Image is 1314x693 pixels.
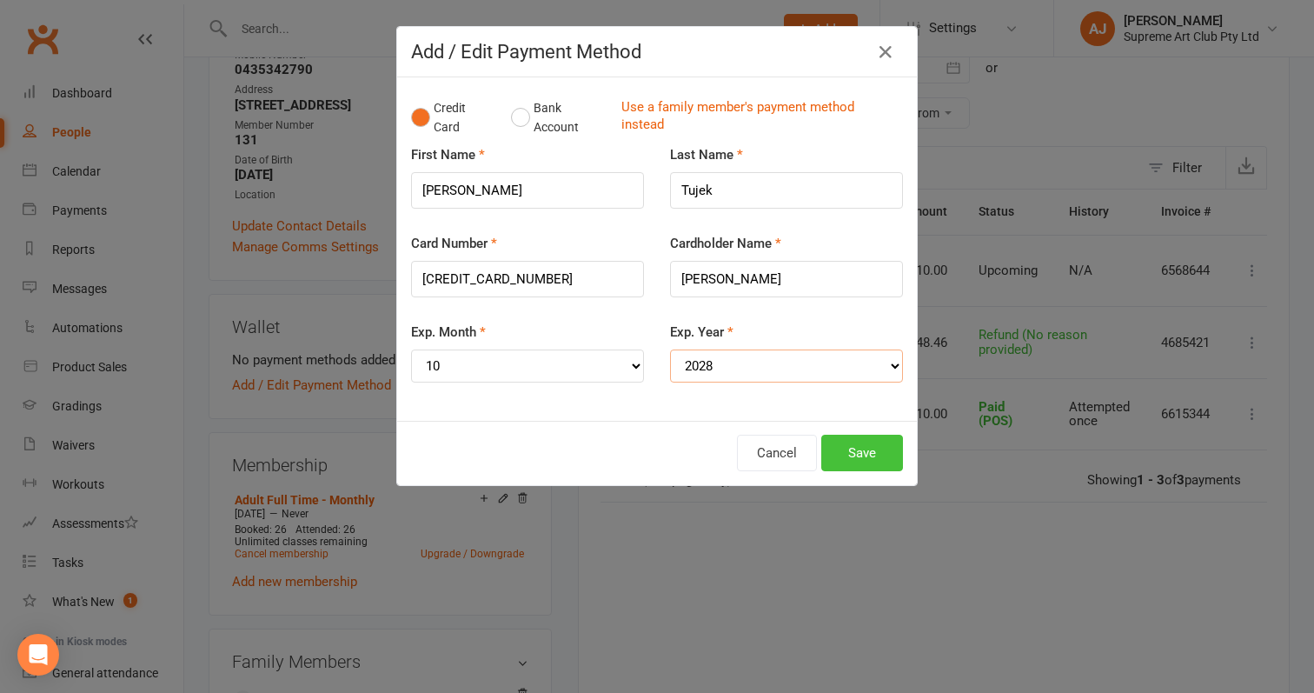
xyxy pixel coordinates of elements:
label: Last Name [670,144,743,165]
label: Cardholder Name [670,233,781,254]
h4: Add / Edit Payment Method [411,41,903,63]
div: Open Intercom Messenger [17,634,59,676]
button: Close [872,38,899,66]
input: Name on card [670,261,903,297]
label: First Name [411,144,485,165]
button: Save [821,435,903,471]
label: Exp. Month [411,322,486,343]
input: XXXX-XXXX-XXXX-XXXX [411,261,644,297]
a: Use a family member's payment method instead [621,98,894,137]
button: Credit Card [411,91,493,144]
label: Exp. Year [670,322,733,343]
button: Bank Account [511,91,607,144]
label: Card Number [411,233,497,254]
button: Cancel [737,435,817,471]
